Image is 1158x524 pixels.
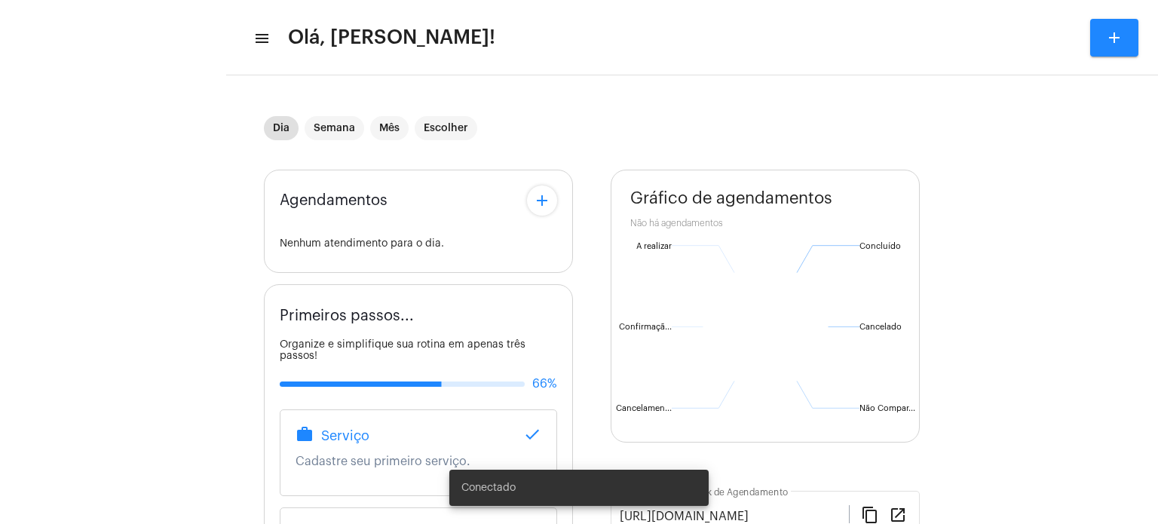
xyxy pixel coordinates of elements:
[620,510,849,523] input: Link
[619,323,672,332] text: Confirmaçã...
[859,242,901,250] text: Concluído
[889,505,907,523] mat-icon: open_in_new
[370,116,409,140] mat-chip: Mês
[296,425,314,443] mat-icon: work
[305,116,364,140] mat-chip: Semana
[264,116,299,140] mat-chip: Dia
[1105,29,1123,47] mat-icon: add
[533,192,551,210] mat-icon: add
[296,455,541,468] p: Cadastre seu primeiro serviço.
[523,425,541,443] mat-icon: done
[415,116,477,140] mat-chip: Escolher
[616,404,672,412] text: Cancelamen...
[288,26,495,50] span: Olá, [PERSON_NAME]!
[280,238,557,250] div: Nenhum atendimento para o dia.
[280,192,388,209] span: Agendamentos
[461,480,516,495] span: Conectado
[630,189,832,207] span: Gráfico de agendamentos
[280,308,414,324] span: Primeiros passos...
[280,339,525,361] span: Organize e simplifique sua rotina em apenas três passos!
[859,404,915,412] text: Não Compar...
[532,377,557,391] span: 66%
[321,428,369,443] span: Serviço
[636,242,672,250] text: A realizar
[253,29,268,47] mat-icon: sidenav icon
[859,323,902,331] text: Cancelado
[861,505,879,523] mat-icon: content_copy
